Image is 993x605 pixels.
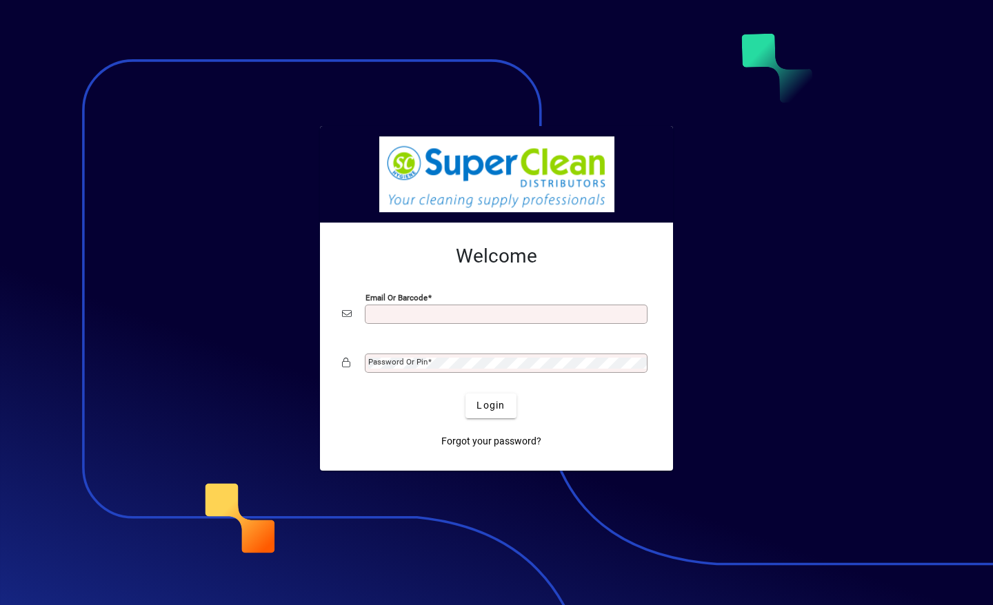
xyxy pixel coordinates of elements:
h2: Welcome [342,245,651,268]
mat-label: Password or Pin [368,357,428,367]
span: Forgot your password? [441,434,541,449]
button: Login [465,393,516,418]
a: Forgot your password? [436,429,547,454]
span: Login [477,398,505,413]
mat-label: Email or Barcode [365,292,428,302]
